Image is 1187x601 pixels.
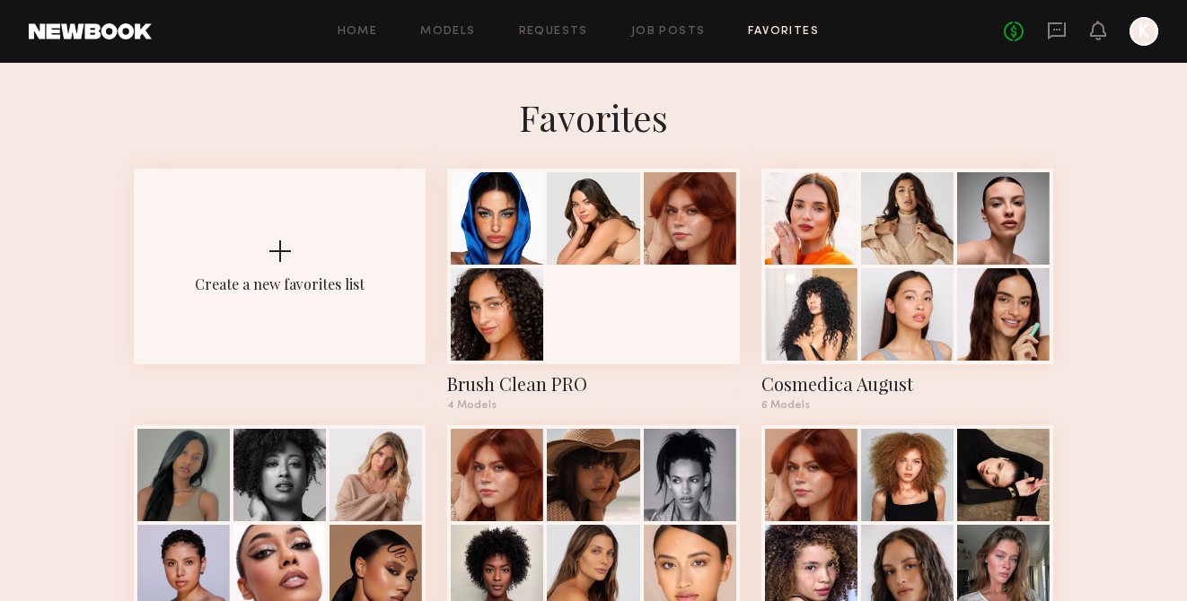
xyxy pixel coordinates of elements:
[134,169,426,425] button: Create a new favorites list
[447,371,739,396] div: Brush Clean PRO
[420,26,475,38] a: Models
[631,26,706,38] a: Job Posts
[447,400,739,411] div: 4 Models
[519,26,588,38] a: Requests
[761,169,1053,411] a: Cosmedica August6 Models
[447,169,739,411] a: Brush Clean PRO4 Models
[761,400,1053,411] div: 6 Models
[1130,17,1158,46] a: K
[748,26,819,38] a: Favorites
[195,274,365,293] div: Create a new favorites list
[338,26,378,38] a: Home
[761,371,1053,396] div: Cosmedica August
